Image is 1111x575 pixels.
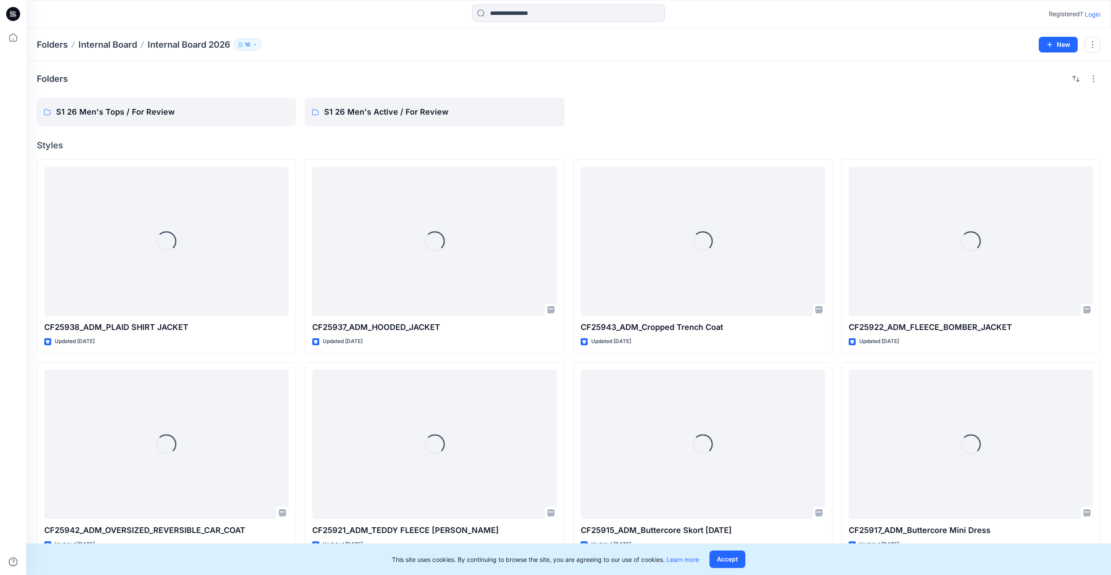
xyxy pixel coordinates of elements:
button: New [1039,37,1078,53]
p: CF25915_ADM_Buttercore Skort [DATE] [581,524,825,536]
p: CF25921_ADM_TEDDY FLEECE [PERSON_NAME] [312,524,557,536]
p: CF25943_ADM_Cropped Trench Coat [581,321,825,333]
p: 16 [245,40,250,49]
a: Learn more [667,556,699,563]
p: Updated [DATE] [591,540,631,549]
p: CF25917_ADM_Buttercore Mini Dress [849,524,1093,536]
p: CF25938_ADM_PLAID SHIRT JACKET [44,321,289,333]
button: 16 [234,39,261,51]
p: Updated [DATE] [591,337,631,346]
p: Updated [DATE] [55,540,95,549]
p: Updated [DATE] [323,540,363,549]
h4: Folders [37,74,68,84]
p: S1 26 Men's Tops / For Review [56,106,289,118]
h4: Styles [37,140,1100,151]
a: Folders [37,39,68,51]
p: Updated [DATE] [55,337,95,346]
a: S1 26 Men's Active / For Review [305,98,564,126]
p: CF25937_ADM_HOODED_JACKET [312,321,557,333]
p: CF25942_ADM_OVERSIZED_REVERSIBLE_CAR_COAT [44,524,289,536]
p: Updated [DATE] [859,337,899,346]
button: Accept [709,550,745,568]
p: Updated [DATE] [323,337,363,346]
p: Internal Board 2026 [148,39,230,51]
p: Login [1085,10,1100,19]
p: This site uses cookies. By continuing to browse the site, you are agreeing to our use of cookies. [392,555,699,564]
a: S1 26 Men's Tops / For Review [37,98,296,126]
p: CF25922_ADM_FLEECE_BOMBER_JACKET [849,321,1093,333]
a: Internal Board [78,39,137,51]
p: S1 26 Men's Active / For Review [324,106,557,118]
p: Registered? [1049,9,1083,19]
p: Updated [DATE] [859,540,899,549]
